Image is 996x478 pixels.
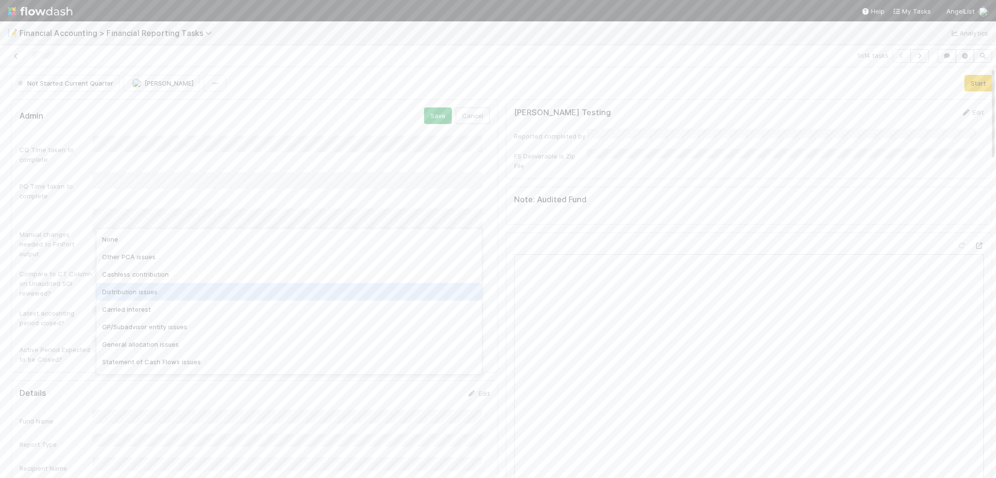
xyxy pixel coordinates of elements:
a: Edit [961,108,984,116]
img: avatar_e5ec2f5b-afc7-4357-8cf1-2139873d70b1.png [978,7,988,17]
span: AngelList [946,7,975,15]
button: Cancel [456,107,490,124]
span: 1 of 4 tasks [857,51,889,60]
div: FS Deliverable is Zip File [514,151,587,171]
div: CQ Time taken to complete [19,145,92,164]
div: Help [861,6,885,16]
img: avatar_e5ec2f5b-afc7-4357-8cf1-2139873d70b1.png [132,78,142,88]
h5: [PERSON_NAME] Testing [514,108,611,118]
span: 📝 [8,29,18,37]
img: logo-inverted-e16ddd16eac7371096b0.svg [8,3,72,19]
a: Analytics [950,27,988,39]
div: Active Period Expected to be Closed? [19,345,92,364]
div: Fund Name [19,416,92,426]
span: Financial Accounting > Financial Reporting Tasks [19,28,217,38]
div: GP/Subadvisor entity issues [96,318,482,336]
div: General allocation issues [96,336,482,353]
div: Latest accounting period closed? [19,308,92,328]
span: [PERSON_NAME] [144,79,194,87]
div: Statement of Cash Flows issues [96,353,482,371]
button: [PERSON_NAME] [124,75,200,91]
div: Carried interest [96,301,482,318]
h5: Details [19,389,46,398]
a: My Tasks [892,6,931,16]
div: Reported completed by [514,131,587,141]
div: Distribution issues [96,283,482,301]
div: Recipient Name [19,463,92,473]
div: IRR issues [96,371,482,388]
button: Save [424,107,452,124]
a: Edit [467,389,490,397]
button: Start [964,75,992,91]
span: My Tasks [892,7,931,15]
div: Other PCA issues [96,248,482,266]
div: Report Type [19,440,92,449]
h5: Admin [19,111,43,121]
div: None [96,230,482,248]
h5: Note: Audited Fund [514,195,984,205]
div: Manual changes needed to FinPort output [19,230,92,259]
div: Compare to CT Column on Unaudited SOI reviewed? [19,269,92,298]
div: Cashless contribution [96,266,482,283]
div: PQ Time taken to complete [19,181,92,201]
